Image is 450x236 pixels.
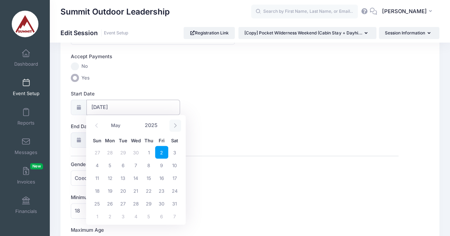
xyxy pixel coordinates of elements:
input: No [71,62,79,71]
span: June 1, 2025 [91,210,104,223]
a: Messages [9,134,43,159]
span: Sat [168,138,181,143]
a: Event Setup [104,31,128,36]
button: [Copy] Pocket Wilderness Weekend (Cabin Stay + Dayhi... [238,27,376,39]
span: Mon [104,138,116,143]
h1: Edit Session [60,29,128,37]
span: New [30,163,43,169]
span: Thu [142,138,155,143]
span: Reports [17,120,35,126]
button: Session Information [379,27,439,39]
span: [Copy] Pocket Wilderness Weekend (Cabin Stay + Dayhi... [244,30,362,35]
span: May 2, 2025 [155,146,168,159]
span: May 8, 2025 [142,159,155,171]
button: [PERSON_NAME] [377,4,439,20]
span: Wed [129,138,142,143]
span: May 15, 2025 [142,171,155,184]
span: April 27, 2025 [91,146,104,159]
span: 18 [75,207,80,214]
span: Yes [81,75,90,82]
a: Dashboard [9,45,43,70]
span: June 7, 2025 [168,210,181,223]
label: Accept Payments [71,53,112,60]
span: May 26, 2025 [104,197,116,210]
span: May 3, 2025 [168,146,181,159]
span: May 9, 2025 [155,159,168,171]
span: Messages [15,149,37,155]
span: Coed [71,170,180,186]
span: No [81,63,88,70]
span: June 5, 2025 [142,210,155,223]
label: End Date [71,123,235,130]
span: May 12, 2025 [104,171,116,184]
a: InvoicesNew [9,163,43,188]
span: May 7, 2025 [129,159,142,171]
span: Financials [15,208,37,214]
span: Sun [91,138,104,143]
span: May 29, 2025 [142,197,155,210]
span: [PERSON_NAME] [382,7,427,15]
span: May 14, 2025 [129,171,142,184]
span: May 5, 2025 [104,159,116,171]
a: Reports [9,104,43,129]
span: May 23, 2025 [155,184,168,197]
label: Start Date [71,90,235,97]
span: May 19, 2025 [104,184,116,197]
span: Fri [155,138,168,143]
span: 18 [71,203,180,219]
span: Tue [116,138,129,143]
span: May 4, 2025 [91,159,104,171]
input: Search by First Name, Last Name, or Email... [251,5,358,19]
span: June 6, 2025 [155,210,168,223]
span: May 18, 2025 [91,184,104,197]
span: April 30, 2025 [129,146,142,159]
span: May 31, 2025 [168,197,181,210]
h1: Summit Outdoor Leadership [60,4,170,20]
span: May 21, 2025 [129,184,142,197]
span: May 25, 2025 [91,197,104,210]
span: May 20, 2025 [116,184,129,197]
input: Year [141,120,164,131]
span: May 16, 2025 [155,171,168,184]
select: Month [107,121,139,130]
label: Maximum Age [71,226,235,234]
a: Registration Link [184,27,235,39]
span: May 10, 2025 [168,159,181,171]
span: Dashboard [14,61,38,67]
span: May 24, 2025 [168,184,181,197]
span: April 28, 2025 [104,146,116,159]
span: June 3, 2025 [116,210,129,223]
span: May 30, 2025 [155,197,168,210]
span: April 29, 2025 [116,146,129,159]
span: Invoices [17,179,35,185]
span: June 4, 2025 [129,210,142,223]
img: Summit Outdoor Leadership [12,11,38,37]
a: Event Setup [9,75,43,100]
span: May 11, 2025 [91,171,104,184]
span: May 6, 2025 [116,159,129,171]
span: May 1, 2025 [142,146,155,159]
span: May 13, 2025 [116,171,129,184]
span: May 27, 2025 [116,197,129,210]
span: May 28, 2025 [129,197,142,210]
span: Event Setup [13,90,39,97]
a: Financials [9,193,43,218]
span: June 2, 2025 [104,210,116,223]
input: Yes [71,74,79,82]
span: May 17, 2025 [168,171,181,184]
span: Coed [75,174,88,182]
span: May 22, 2025 [142,184,155,197]
label: Gender [71,161,235,168]
label: Minimum Age [71,194,235,201]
